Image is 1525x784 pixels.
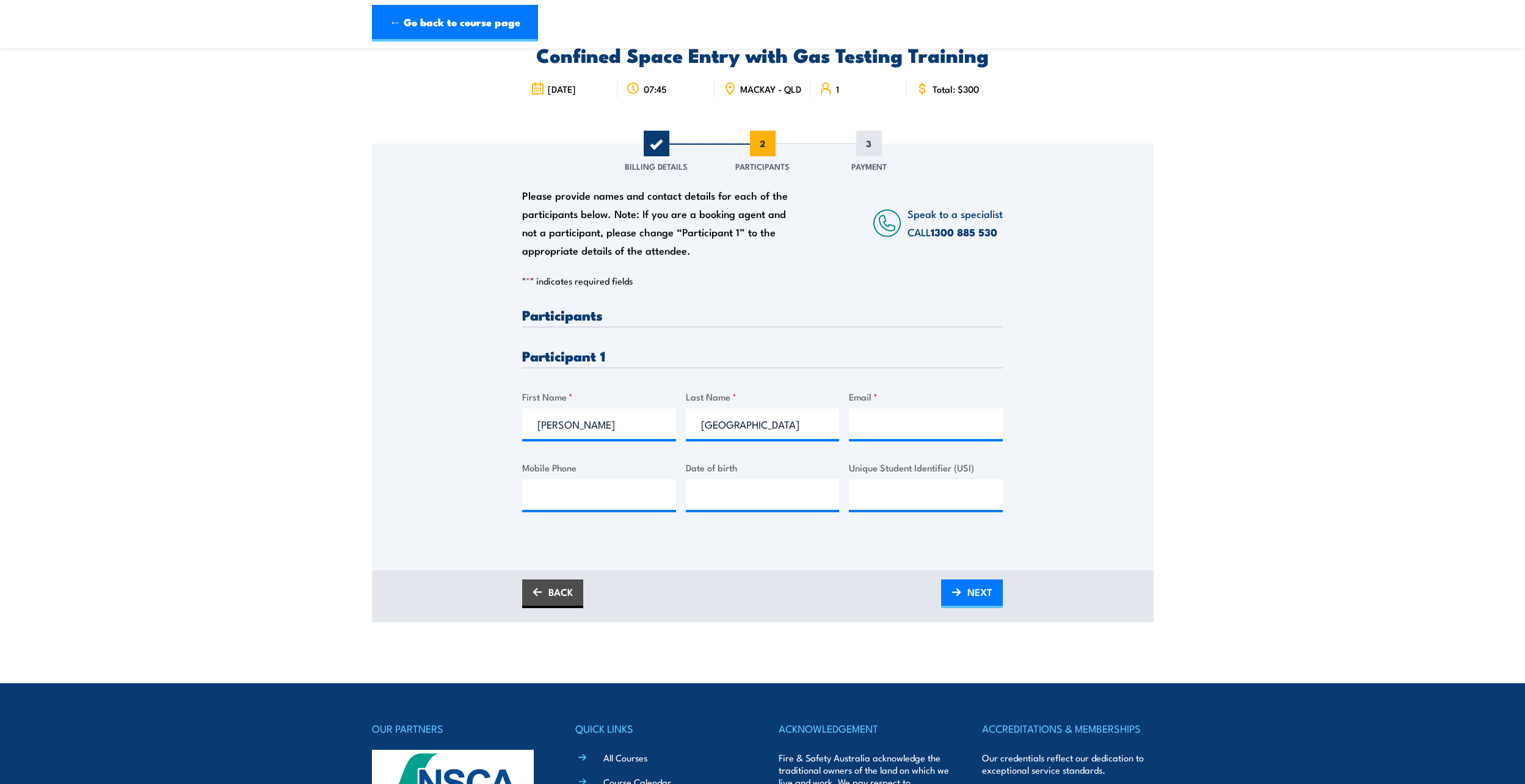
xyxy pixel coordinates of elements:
[522,46,1003,63] h2: Confined Space Entry with Gas Testing Training
[522,460,676,474] label: Mobile Phone
[849,460,1003,474] label: Unique Student Identifier (USI)
[750,131,776,156] span: 2
[575,720,746,737] h4: QUICK LINKS
[931,224,997,240] a: 1300 885 530
[522,186,799,260] div: Please provide names and contact details for each of the participants below. Note: If you are a b...
[522,275,1003,287] p: " " indicates required fields
[522,308,1003,322] h3: Participants
[372,720,543,737] h4: OUR PARTNERS
[982,720,1153,737] h4: ACCREDITATIONS & MEMBERSHIPS
[522,579,583,608] a: BACK
[908,206,1003,239] span: Speak to a specialist CALL
[851,160,887,172] span: Payment
[941,579,1003,608] a: NEXT
[836,84,839,94] span: 1
[548,84,576,94] span: [DATE]
[522,349,1003,363] h3: Participant 1
[740,84,801,94] span: MACKAY - QLD
[522,390,676,404] label: First Name
[644,84,667,94] span: 07:45
[625,160,688,172] span: Billing Details
[967,576,992,608] span: NEXT
[686,460,840,474] label: Date of birth
[982,752,1153,776] p: Our credentials reflect our dedication to exceptional service standards.
[372,5,538,42] a: ← Go back to course page
[933,84,979,94] span: Total: $300
[735,160,790,172] span: Participants
[644,131,669,156] span: 1
[603,751,647,764] a: All Courses
[779,720,950,737] h4: ACKNOWLEDGEMENT
[849,390,1003,404] label: Email
[686,390,840,404] label: Last Name
[856,131,882,156] span: 3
